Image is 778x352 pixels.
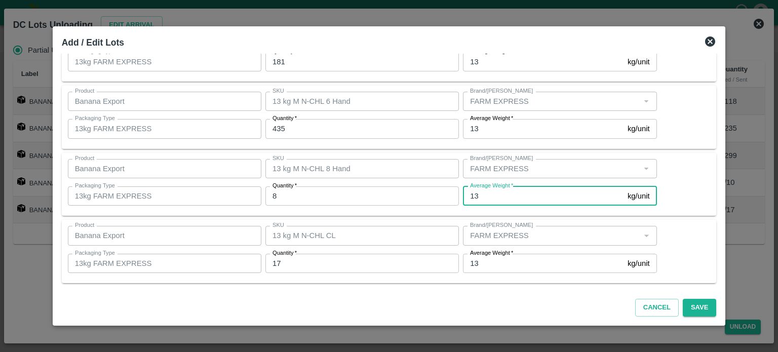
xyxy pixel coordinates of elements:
label: Average Weight [470,114,513,123]
label: Quantity [273,114,297,123]
label: Product [75,221,94,229]
label: Product [75,87,94,95]
label: Brand/[PERSON_NAME] [470,221,533,229]
label: Packaging Type [75,48,115,56]
label: Brand/[PERSON_NAME] [470,87,533,95]
label: SKU [273,87,284,95]
input: Create Brand/Marka [466,95,637,108]
p: kg/unit [628,123,650,134]
label: Average Weight [470,182,513,190]
p: kg/unit [628,258,650,269]
label: Quantity [273,48,297,56]
label: Packaging Type [75,114,115,123]
label: SKU [273,154,284,163]
label: Product [75,154,94,163]
button: Save [683,299,716,317]
p: kg/unit [628,56,650,67]
input: Create Brand/Marka [466,162,637,175]
label: Average Weight [470,249,513,257]
label: Quantity [273,182,297,190]
input: Create Brand/Marka [466,229,637,242]
label: Average Weight [470,48,513,56]
label: Brand/[PERSON_NAME] [470,154,533,163]
button: Cancel [635,299,679,317]
p: kg/unit [628,190,650,202]
label: SKU [273,221,284,229]
b: Add / Edit Lots [62,37,124,48]
label: Packaging Type [75,249,115,257]
label: Packaging Type [75,182,115,190]
label: Quantity [273,249,297,257]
